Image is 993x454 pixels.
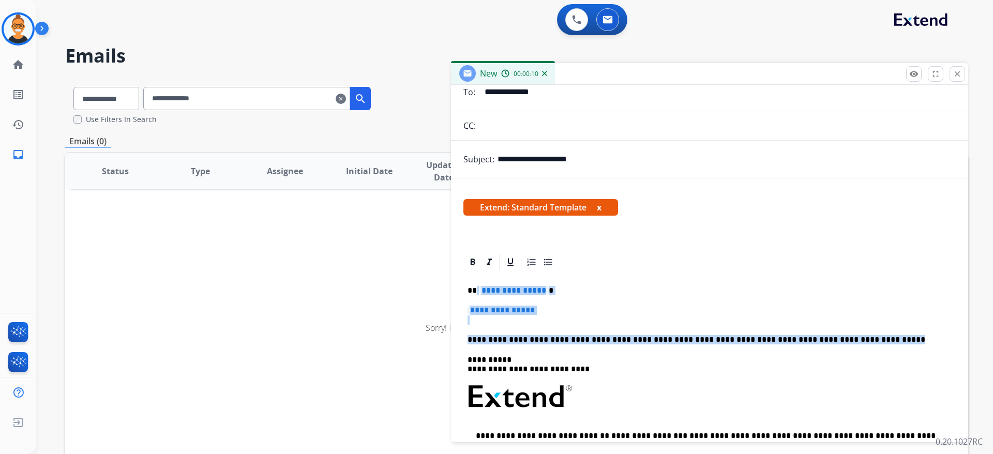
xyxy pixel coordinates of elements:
span: 00:00:10 [514,70,538,78]
mat-icon: inbox [12,148,24,161]
mat-icon: history [12,118,24,131]
span: Status [102,165,129,177]
mat-icon: home [12,58,24,71]
div: Bullet List [540,254,556,270]
mat-icon: list_alt [12,88,24,101]
span: Initial Date [346,165,393,177]
mat-icon: search [354,93,367,105]
div: Ordered List [524,254,539,270]
p: Emails (0) [65,135,111,148]
mat-icon: remove_red_eye [909,69,919,79]
span: Extend: Standard Template [463,199,618,216]
span: Assignee [267,165,303,177]
span: Updated Date [420,159,468,184]
span: Sorry! There are no emails to display for current [426,322,600,334]
mat-icon: fullscreen [931,69,940,79]
button: x [597,201,601,214]
span: New [480,68,497,79]
h2: Emails [65,46,968,66]
p: 0.20.1027RC [936,435,983,448]
p: Subject: [463,153,494,165]
div: Italic [482,254,497,270]
div: Underline [503,254,518,270]
span: Type [191,165,210,177]
div: Bold [465,254,480,270]
img: avatar [4,14,33,43]
p: CC: [463,119,476,132]
p: To: [463,86,475,98]
mat-icon: clear [336,93,346,105]
label: Use Filters In Search [86,114,157,125]
mat-icon: close [953,69,962,79]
